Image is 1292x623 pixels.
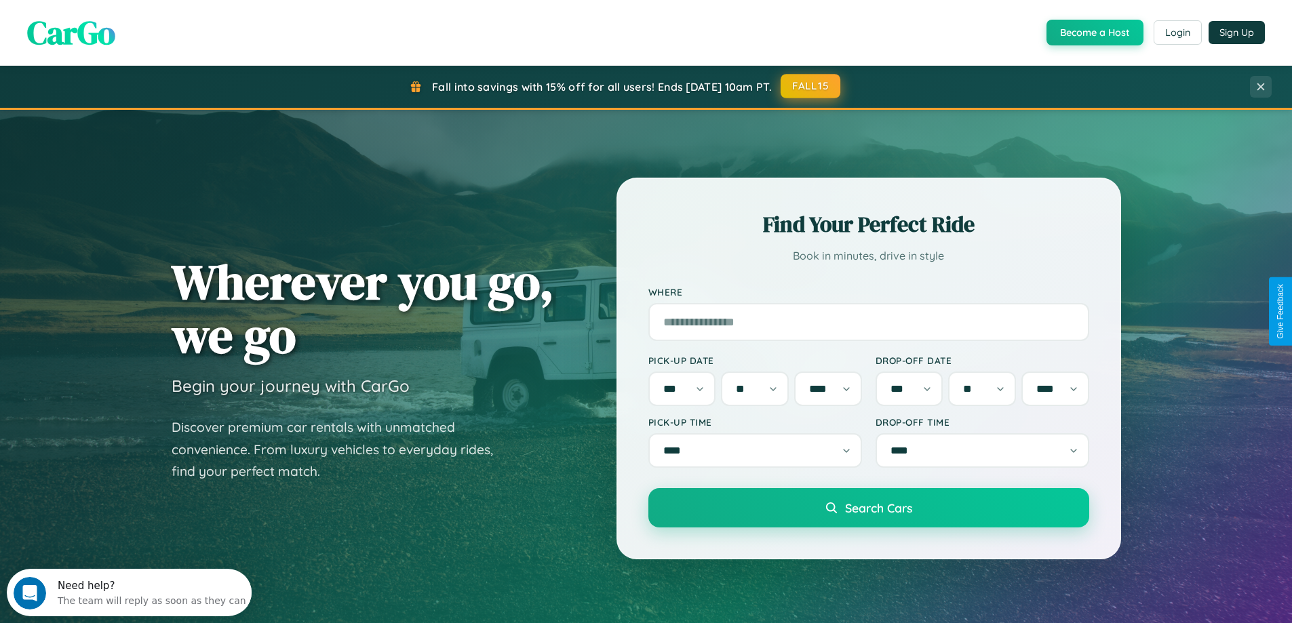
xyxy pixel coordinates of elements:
[432,80,772,94] span: Fall into savings with 15% off for all users! Ends [DATE] 10am PT.
[51,22,239,37] div: The team will reply as soon as they can
[648,488,1089,527] button: Search Cars
[1276,284,1285,339] div: Give Feedback
[1209,21,1265,44] button: Sign Up
[172,416,511,483] p: Discover premium car rentals with unmatched convenience. From luxury vehicles to everyday rides, ...
[1046,20,1143,45] button: Become a Host
[27,10,115,55] span: CarGo
[51,12,239,22] div: Need help?
[648,416,862,428] label: Pick-up Time
[876,416,1089,428] label: Drop-off Time
[876,355,1089,366] label: Drop-off Date
[1154,20,1202,45] button: Login
[781,74,840,98] button: FALL15
[648,286,1089,298] label: Where
[648,209,1089,239] h2: Find Your Perfect Ride
[172,376,410,396] h3: Begin your journey with CarGo
[7,569,252,616] iframe: Intercom live chat discovery launcher
[172,255,554,362] h1: Wherever you go, we go
[845,500,912,515] span: Search Cars
[648,246,1089,266] p: Book in minutes, drive in style
[14,577,46,609] iframe: Intercom live chat
[5,5,252,43] div: Open Intercom Messenger
[648,355,862,366] label: Pick-up Date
